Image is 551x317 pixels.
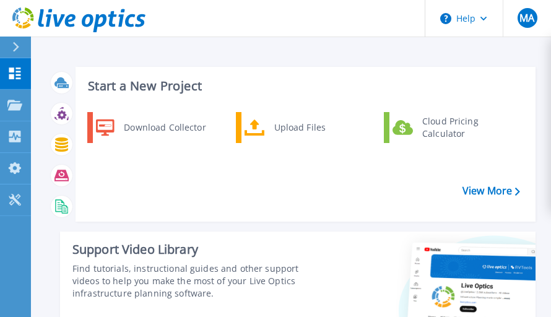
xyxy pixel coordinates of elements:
span: MA [519,13,534,23]
div: Download Collector [118,115,211,140]
a: Upload Files [236,112,363,143]
div: Upload Files [268,115,360,140]
a: View More [462,185,520,197]
div: Support Video Library [72,241,316,258]
a: Download Collector [87,112,214,143]
div: Cloud Pricing Calculator [416,115,508,140]
div: Find tutorials, instructional guides and other support videos to help you make the most of your L... [72,263,316,300]
h3: Start a New Project [88,79,519,93]
a: Cloud Pricing Calculator [384,112,511,143]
